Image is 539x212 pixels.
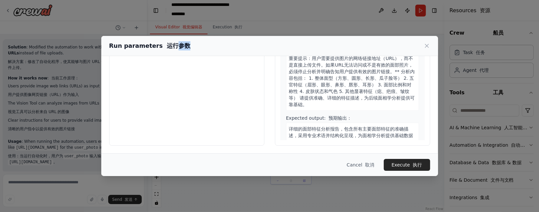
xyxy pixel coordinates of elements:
font: 预期输出： [329,115,352,121]
font: 取消 [365,162,375,167]
h2: Run parameters [109,41,191,50]
font: 运行参数 [167,42,190,49]
span: Expected output: [286,115,352,121]
font: 执行 [413,162,422,167]
button: Cancel 取消 [341,159,380,171]
span: 详细的面部特征分析报告，包含所有主要面部特征的准确描述，采用专业术语并结构化呈现，为面相学分析提供基础数据 [289,126,413,138]
button: Execute 执行 [384,159,430,171]
span: ，识别并详细描述所有重要的面部特征。 **重要提示：用户需要提供图片的网络链接地址（URL），而不是直接上传文件。如果URL无法访问或不是有效的面部照片，必须停止分析并明确告知用户提供有效的图片... [289,49,416,107]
